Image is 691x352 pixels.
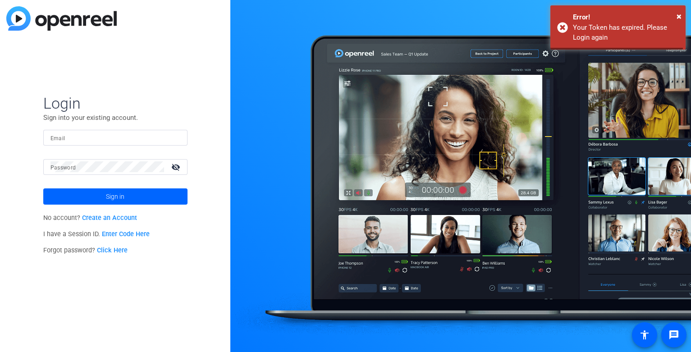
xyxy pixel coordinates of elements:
span: I have a Session ID. [43,230,150,238]
span: Forgot password? [43,247,128,254]
a: Enter Code Here [102,230,150,238]
img: blue-gradient.svg [6,6,117,31]
mat-icon: message [668,329,679,340]
span: × [677,11,682,22]
mat-icon: accessibility [639,329,650,340]
button: Close [677,9,682,23]
span: Login [43,94,188,113]
mat-icon: visibility_off [166,160,188,174]
a: Create an Account [82,214,137,222]
div: Error! [573,12,679,23]
input: Enter Email Address [50,132,180,143]
a: Click Here [97,247,128,254]
span: No account? [43,214,137,222]
span: Sign in [106,185,124,208]
mat-label: Email [50,135,65,142]
p: Sign into your existing account. [43,113,188,123]
mat-label: Password [50,165,76,171]
button: Sign in [43,188,188,205]
div: Your Token has expired. Please Login again [573,23,679,43]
